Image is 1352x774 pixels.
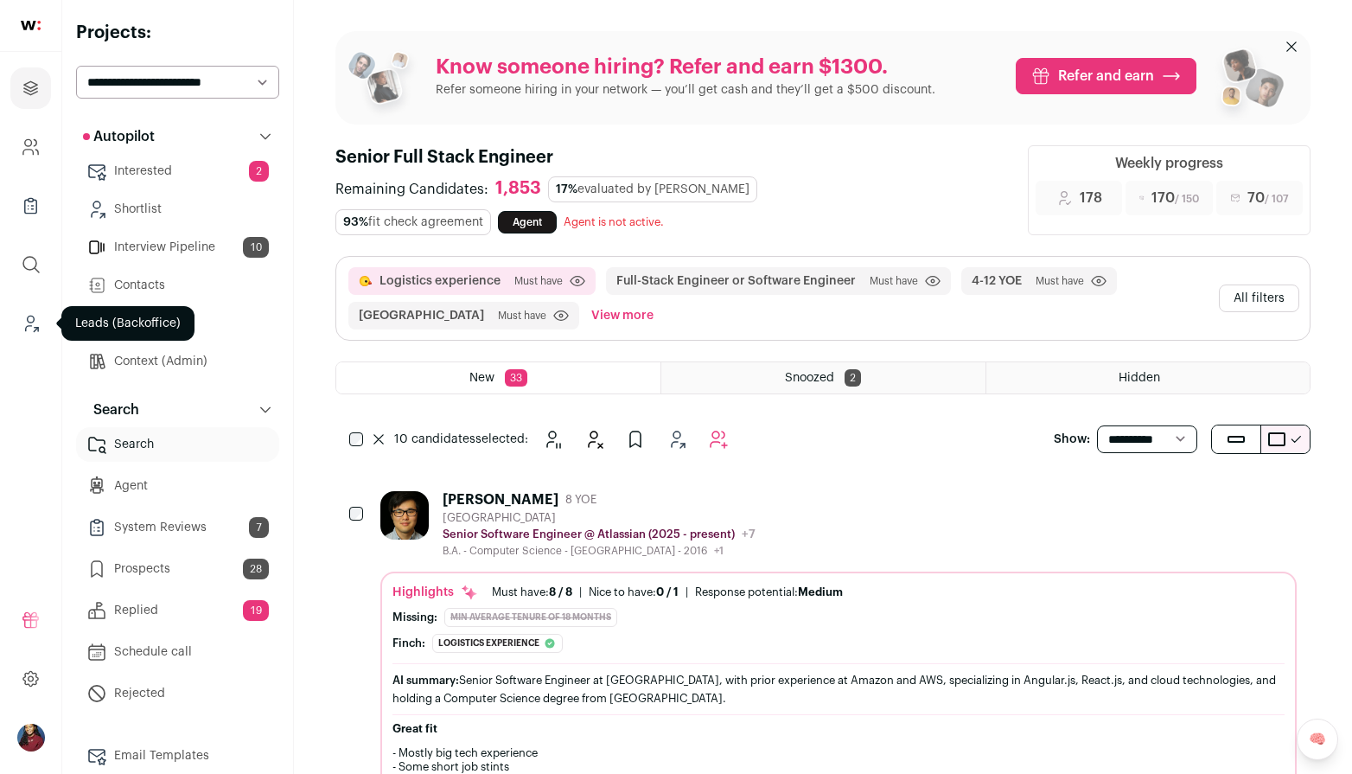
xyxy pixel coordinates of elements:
[495,178,541,200] div: 1,853
[346,45,422,121] img: referral_people_group_1-3817b86375c0e7f77b15e9e1740954ef64e1f78137dd7e9f4ff27367cb2cd09a.png
[1016,58,1196,94] a: Refer and earn
[76,635,279,669] a: Schedule call
[436,81,935,99] p: Refer someone hiring in your network — you’ll get cash and they’ll get a $500 discount.
[742,528,756,541] span: +7
[392,584,478,601] div: Highlights
[76,510,279,545] a: System Reviews7
[17,724,45,752] button: Open dropdown
[61,306,195,341] div: Leads (Backoffice)
[469,372,494,384] span: New
[498,309,546,323] span: Must have
[249,161,269,182] span: 2
[556,183,577,195] span: 17%
[1210,42,1286,125] img: referral_people_group_2-7c1ec42c15280f3369c0665c33c00ed472fd7f6af9dd0ec46c364f9a93ccf9a4.png
[243,559,269,579] span: 28
[498,211,557,233] a: Agent
[660,422,694,457] button: Add to Shortlist
[83,400,139,420] p: Search
[535,422,570,457] button: Snooze
[548,176,757,202] div: evaluated by [PERSON_NAME]
[335,145,1007,170] h1: Senior Full Stack Engineer
[359,307,484,324] button: [GEOGRAPHIC_DATA]
[514,274,563,288] span: Must have
[549,586,572,598] span: 8 / 8
[1054,431,1090,448] p: Show:
[394,431,528,448] span: selected:
[76,344,279,379] a: Context (Admin)
[505,369,527,387] span: 33
[1265,194,1289,204] span: / 107
[701,422,736,457] button: Add to Autopilot
[845,369,861,387] span: 2
[564,216,664,227] span: Agent is not active.
[1247,188,1289,208] span: 70
[83,126,155,147] p: Autopilot
[76,154,279,189] a: Interested2
[76,427,279,462] a: Search
[870,274,918,288] span: Must have
[76,268,279,303] a: Contacts
[986,362,1310,393] a: Hidden
[380,491,429,540] img: 9753ae0331b1558a675ce338c4c64196bf89be5834649ab8e066fa6b237cfdec.jpg
[1080,188,1102,208] span: 178
[10,67,51,109] a: Projects
[618,422,653,457] button: Add to Prospects
[1119,372,1160,384] span: Hidden
[616,272,856,290] button: Full-Stack Engineer or Software Engineer
[392,722,1285,736] h2: Great fit
[392,611,437,624] div: Missing:
[379,272,501,290] button: Logistics experience
[1219,285,1299,312] button: All filters
[436,54,935,81] p: Know someone hiring? Refer and earn $1300.
[492,585,572,599] div: Must have:
[335,209,491,235] div: fit check agreement
[10,185,51,227] a: Company Lists
[1036,274,1084,288] span: Must have
[76,192,279,227] a: Shortlist
[443,491,558,509] div: [PERSON_NAME]
[76,21,279,45] h2: Projects:
[1297,719,1338,760] a: 🧠
[1115,153,1223,174] div: Weekly progress
[589,585,679,599] div: Nice to have:
[17,724,45,752] img: 10010497-medium_jpg
[76,230,279,265] a: Interview Pipeline10
[76,552,279,586] a: Prospects28
[714,546,724,556] span: +1
[76,119,279,154] button: Autopilot
[76,676,279,711] a: Rejected
[432,634,563,653] div: Logistics experience
[444,608,617,627] div: min average tenure of 18 months
[565,493,596,507] span: 8 YOE
[243,600,269,621] span: 19
[443,528,735,541] p: Senior Software Engineer @ Atlassian (2025 - present)
[588,302,657,329] button: View more
[492,585,843,599] ul: | |
[1151,188,1199,208] span: 170
[76,593,279,628] a: Replied19
[785,372,834,384] span: Snoozed
[76,469,279,503] a: Agent
[798,586,843,598] span: Medium
[443,511,756,525] div: [GEOGRAPHIC_DATA]
[335,179,488,200] span: Remaining Candidates:
[21,21,41,30] img: wellfound-shorthand-0d5821cbd27db2630d0214b213865d53afaa358527fdda9d0ea32b1df1b89c2c.svg
[394,433,475,445] span: 10 candidates
[577,422,611,457] button: Hide
[392,671,1285,707] div: Senior Software Engineer at [GEOGRAPHIC_DATA], with prior experience at Amazon and AWS, specializ...
[661,362,985,393] a: Snoozed 2
[10,303,51,344] a: Leads (Backoffice)
[392,636,425,650] div: Finch:
[10,126,51,168] a: Company and ATS Settings
[695,585,843,599] div: Response potential:
[656,586,679,598] span: 0 / 1
[443,544,756,558] div: B.A. - Computer Science - [GEOGRAPHIC_DATA] - 2016
[1175,194,1199,204] span: / 150
[392,675,459,686] span: AI summary:
[76,739,279,773] a: Email Templates
[76,393,279,427] button: Search
[243,237,269,258] span: 10
[343,216,368,228] span: 93%
[972,272,1022,290] button: 4-12 YOE
[249,517,269,538] span: 7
